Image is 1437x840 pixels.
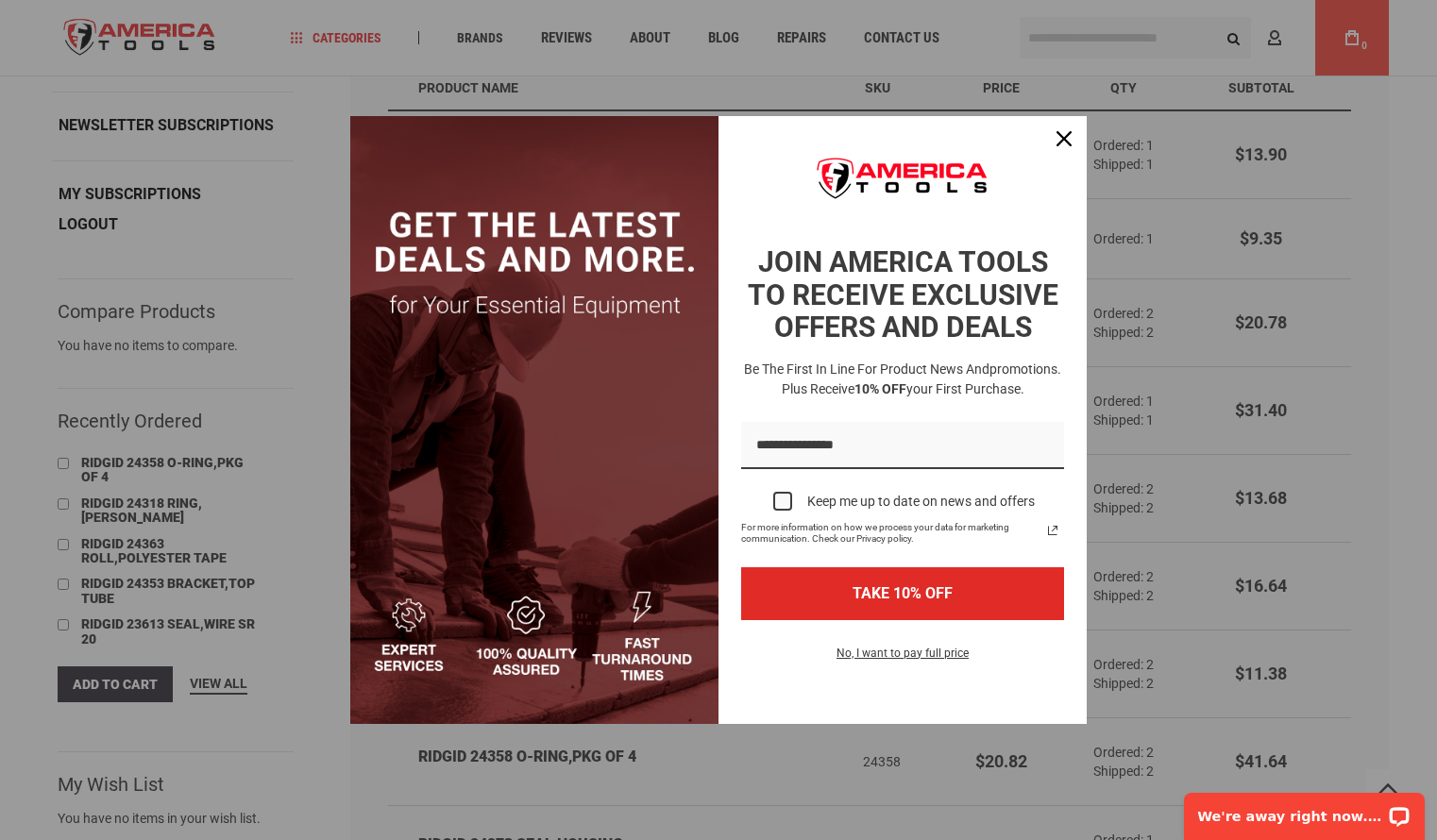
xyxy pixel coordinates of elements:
[782,361,1062,396] span: promotions. Plus receive your first purchase.
[807,494,1035,510] div: Keep me up to date on news and offers
[737,360,1068,399] h3: Be the first in line for product news and
[741,522,1041,545] span: For more information on how we process your data for marketing communication. Check our Privacy p...
[854,381,906,396] strong: 10% OFF
[821,643,984,675] button: No, I want to pay full price
[1172,781,1437,840] iframe: LiveChat chat widget
[741,422,1064,470] input: Email field
[1041,116,1087,161] button: Close
[1041,519,1064,542] svg: link icon
[748,245,1058,344] strong: JOIN AMERICA TOOLS TO RECEIVE EXCLUSIVE OFFERS AND DEALS
[1041,519,1064,542] a: Read our Privacy Policy
[1057,131,1072,146] svg: close icon
[741,567,1064,619] button: TAKE 10% OFF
